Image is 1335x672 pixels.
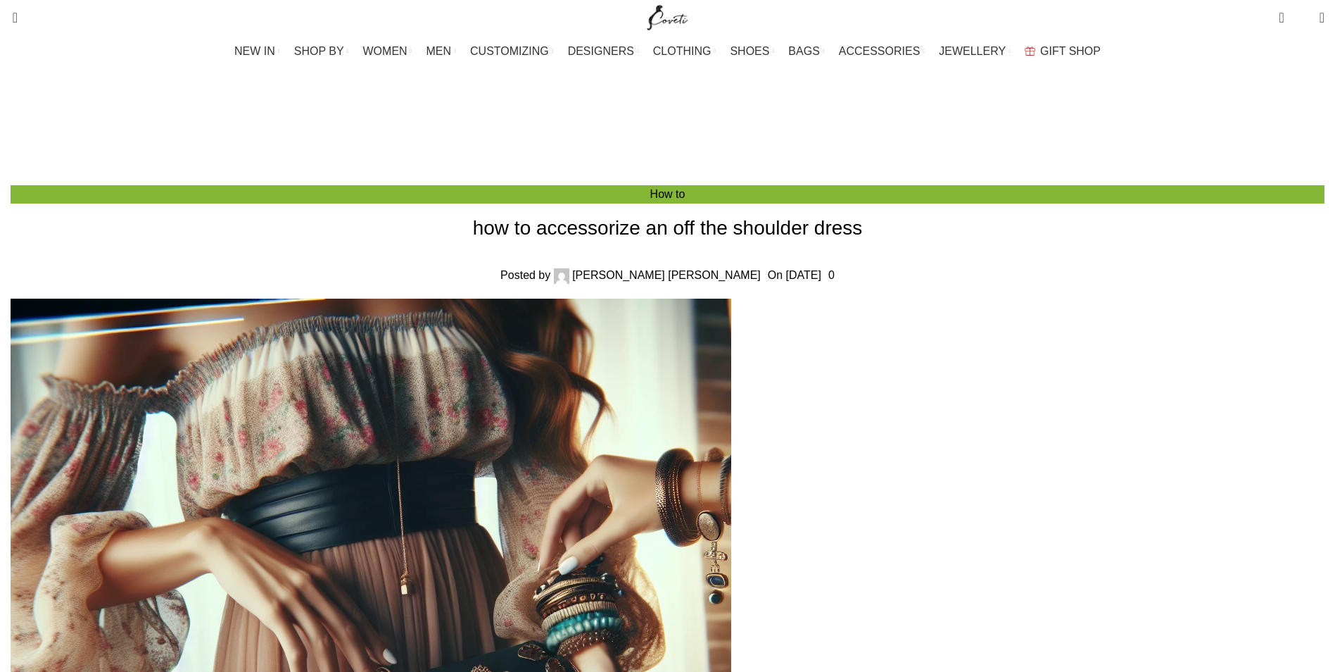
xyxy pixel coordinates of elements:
a: BAGS [788,37,824,66]
a: NEW IN [234,37,280,66]
h1: how to accessorize an off the shoulder dress [11,214,1324,242]
a: JEWELLERY [939,37,1011,66]
span: DESIGNERS [568,44,634,58]
a: CLOTHING [653,37,716,66]
span: ACCESSORIES [839,44,920,58]
a: MEN [426,37,456,66]
span: CLOTHING [653,44,711,58]
img: author-avatar [554,268,569,284]
a: ACCESSORIES [839,37,925,66]
a: CUSTOMIZING [470,37,554,66]
div: Main navigation [4,37,1331,66]
a: How to [683,128,718,140]
img: GiftBag [1025,46,1035,56]
a: SHOP BY [294,37,349,66]
a: SHOES [730,37,774,66]
time: On [DATE] [768,269,821,281]
a: Search [4,4,18,32]
span: GIFT SHOP [1040,44,1101,58]
a: 0 [828,269,835,281]
span: 0 [1298,14,1308,25]
a: [PERSON_NAME] [PERSON_NAME] [572,269,761,281]
a: GIFT SHOP [1025,37,1101,66]
a: How to [650,188,685,200]
span: CUSTOMIZING [470,44,549,58]
span: Posted by [500,269,550,281]
span: SHOES [730,44,769,58]
span: BAGS [788,44,819,58]
span: 0 [1280,7,1291,18]
span: SHOP BY [294,44,344,58]
a: WOMEN [363,37,412,66]
span: JEWELLERY [939,44,1006,58]
span: WOMEN [363,44,407,58]
a: 0 [1272,4,1291,32]
span: MEN [426,44,452,58]
a: DESIGNERS [568,37,639,66]
a: Site logo [644,11,691,23]
a: Home [638,128,669,140]
h3: Blog [647,81,709,118]
span: NEW IN [234,44,275,58]
div: My Wishlist [1295,4,1309,32]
